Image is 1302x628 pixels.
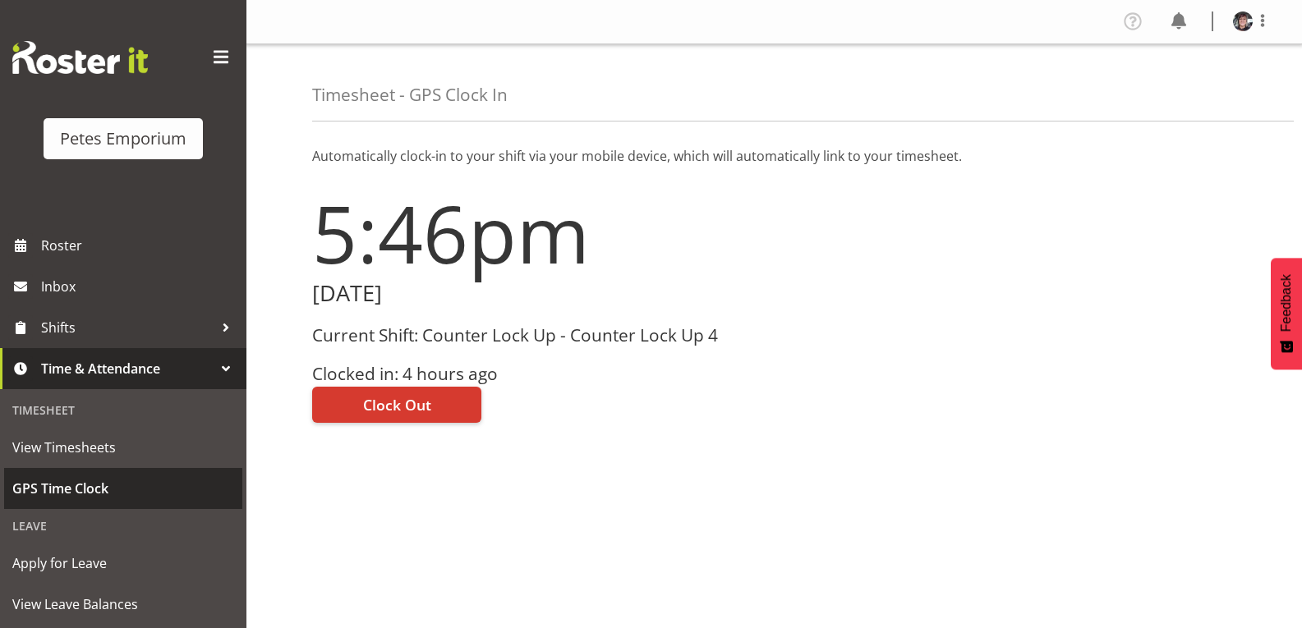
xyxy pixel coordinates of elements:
[41,356,214,381] span: Time & Attendance
[1271,258,1302,369] button: Feedback - Show survey
[12,551,234,575] span: Apply for Leave
[312,189,765,277] h1: 5:46pm
[12,592,234,617] span: View Leave Balances
[4,584,242,625] a: View Leave Balances
[4,427,242,468] a: View Timesheets
[12,41,148,74] img: Rosterit website logo
[312,387,481,423] button: Clock Out
[312,364,765,383] h3: Clocked in: 4 hours ago
[1279,274,1294,332] span: Feedback
[41,274,238,299] span: Inbox
[41,233,238,258] span: Roster
[4,509,242,543] div: Leave
[4,393,242,427] div: Timesheet
[12,476,234,501] span: GPS Time Clock
[41,315,214,340] span: Shifts
[312,281,765,306] h2: [DATE]
[1233,11,1253,31] img: michelle-whaleb4506e5af45ffd00a26cc2b6420a9100.png
[12,435,234,460] span: View Timesheets
[312,85,508,104] h4: Timesheet - GPS Clock In
[312,326,765,345] h3: Current Shift: Counter Lock Up - Counter Lock Up 4
[4,468,242,509] a: GPS Time Clock
[363,394,431,415] span: Clock Out
[4,543,242,584] a: Apply for Leave
[60,126,186,151] div: Petes Emporium
[312,146,1236,166] p: Automatically clock-in to your shift via your mobile device, which will automatically link to you...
